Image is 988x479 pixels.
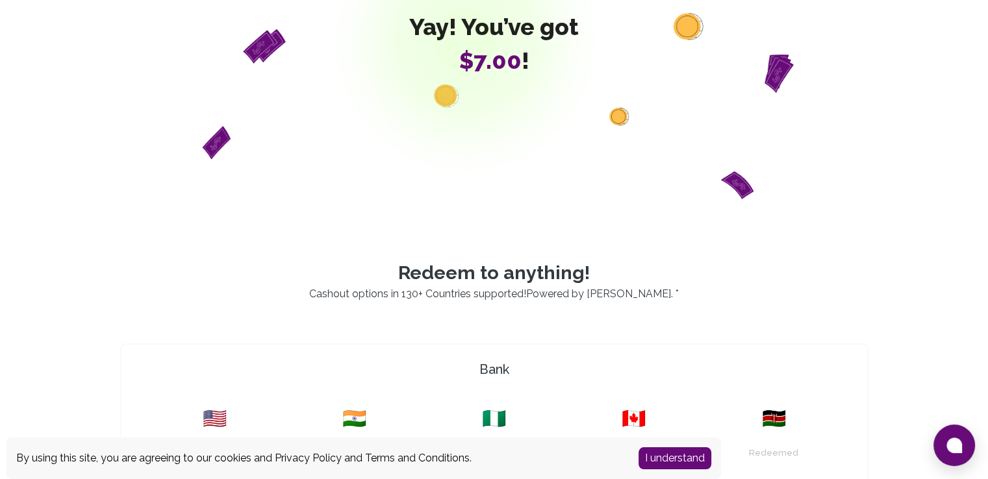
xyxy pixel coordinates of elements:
span: ! [409,47,579,73]
a: Terms and Conditions [365,452,470,464]
a: Powered by [PERSON_NAME] [526,288,671,300]
p: Cashout options in 130+ Countries supported! . * [105,286,884,302]
div: By using this site, you are agreeing to our cookies and and . [16,450,619,466]
h4: Bank [127,360,862,378]
p: Redeem to anything! [105,262,884,284]
a: Privacy Policy [275,452,342,464]
span: $7.00 [459,47,522,74]
span: Yay! You’ve got [409,14,579,40]
span: 🇨🇦 [622,407,646,430]
span: 🇰🇪 [761,407,785,430]
button: Accept cookies [639,447,711,469]
button: Open chat window [933,424,975,466]
span: 🇳🇬 [482,407,506,430]
span: 🇮🇳 [342,407,366,430]
span: 🇺🇸 [203,407,227,430]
